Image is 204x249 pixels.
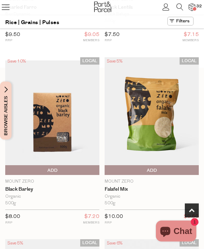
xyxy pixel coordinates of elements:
[5,32,20,38] span: $9.50
[182,38,199,43] small: MEMBERS
[5,17,59,28] h1: Rice | Grains | Pulses
[189,3,195,11] a: 32
[105,220,123,226] small: RRP
[180,58,199,65] span: LOCAL
[5,200,16,207] span: 500g
[5,214,20,220] span: $8.00
[105,58,124,66] div: Save 5%
[80,240,99,247] span: LOCAL
[5,187,99,193] a: Black Barley
[94,2,111,12] img: Part&Parcel
[105,166,199,175] button: Add To Parcel
[5,38,20,43] small: RRP
[105,240,124,248] div: Save 6%
[5,166,99,175] button: Add To Parcel
[84,31,99,39] span: $9.05
[5,61,99,172] img: Black Barley
[105,38,120,43] small: RRP
[80,58,99,65] span: LOCAL
[184,213,199,221] span: $9.50
[5,194,99,200] div: Organic
[105,194,199,200] div: Organic
[5,58,28,66] div: Save 10%
[105,179,199,185] p: Mount Zero
[84,213,99,221] span: $7.20
[105,200,115,207] span: 500g
[5,179,99,185] p: Mount Zero
[182,220,199,226] small: MEMBERS
[195,3,204,9] span: 32
[105,32,120,38] span: $7.50
[105,58,199,176] img: Falafel Mix
[83,220,99,226] small: MEMBERS
[184,31,199,39] span: $7.15
[105,187,199,193] a: Falafel Mix
[154,221,198,243] inbox-online-store-chat: Shopify online store chat
[2,82,10,140] span: Browse Aisles
[5,240,25,248] div: Save 5%
[83,38,99,43] small: MEMBERS
[5,220,20,226] small: RRP
[105,214,123,220] span: $10.00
